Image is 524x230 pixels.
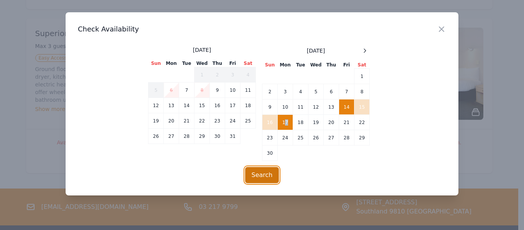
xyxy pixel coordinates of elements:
td: 21 [339,115,354,130]
td: 8 [354,84,370,99]
th: Sun [148,60,164,67]
th: Wed [308,61,324,69]
td: 8 [194,83,210,98]
td: 29 [194,129,210,144]
td: 16 [210,98,225,113]
td: 18 [293,115,308,130]
td: 10 [225,83,241,98]
td: 21 [179,113,194,129]
td: 23 [262,130,278,146]
td: 20 [164,113,179,129]
td: 3 [278,84,293,99]
td: 30 [210,129,225,144]
td: 15 [194,98,210,113]
td: 5 [308,84,324,99]
td: 16 [262,115,278,130]
td: 7 [179,83,194,98]
th: Thu [324,61,339,69]
th: Sun [262,61,278,69]
td: 11 [293,99,308,115]
td: 2 [210,67,225,83]
button: Search [245,167,279,183]
td: 20 [324,115,339,130]
th: Wed [194,60,210,67]
th: Tue [293,61,308,69]
td: 6 [324,84,339,99]
td: 30 [262,146,278,161]
td: 22 [194,113,210,129]
td: 28 [339,130,354,146]
td: 9 [210,83,225,98]
td: 17 [278,115,293,130]
td: 9 [262,99,278,115]
th: Mon [278,61,293,69]
td: 19 [148,113,164,129]
td: 4 [241,67,256,83]
td: 29 [354,130,370,146]
h3: Check Availability [78,25,446,34]
td: 24 [225,113,241,129]
td: 12 [148,98,164,113]
td: 14 [339,99,354,115]
td: 10 [278,99,293,115]
th: Mon [164,60,179,67]
td: 2 [262,84,278,99]
td: 6 [164,83,179,98]
td: 15 [354,99,370,115]
span: [DATE] [193,46,211,54]
td: 13 [324,99,339,115]
td: 25 [293,130,308,146]
td: 26 [308,130,324,146]
td: 5 [148,83,164,98]
td: 26 [148,129,164,144]
td: 1 [194,67,210,83]
td: 12 [308,99,324,115]
td: 1 [354,69,370,84]
td: 24 [278,130,293,146]
td: 3 [225,67,241,83]
th: Tue [179,60,194,67]
span: [DATE] [307,47,325,55]
td: 14 [179,98,194,113]
td: 25 [241,113,256,129]
td: 19 [308,115,324,130]
th: Sat [354,61,370,69]
th: Fri [225,60,241,67]
td: 22 [354,115,370,130]
td: 11 [241,83,256,98]
th: Thu [210,60,225,67]
td: 23 [210,113,225,129]
td: 28 [179,129,194,144]
td: 7 [339,84,354,99]
th: Fri [339,61,354,69]
th: Sat [241,60,256,67]
td: 18 [241,98,256,113]
td: 31 [225,129,241,144]
td: 17 [225,98,241,113]
td: 13 [164,98,179,113]
td: 4 [293,84,308,99]
td: 27 [324,130,339,146]
td: 27 [164,129,179,144]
